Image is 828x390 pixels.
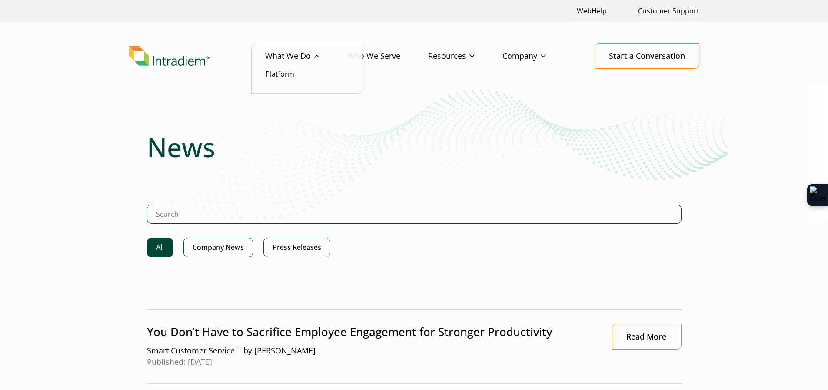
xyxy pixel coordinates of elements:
[147,205,682,224] input: Search
[129,46,210,66] img: Intradiem
[263,238,330,257] a: Press Releases
[147,324,594,340] p: You Don’t Have to Sacrifice Employee Engagement for Stronger Productivity
[502,44,574,69] a: Company
[612,324,682,350] a: Link opens in a new window
[810,186,825,204] img: Extension Icon
[595,43,699,69] a: Start a Conversation
[147,345,594,356] span: Smart Customer Service | by [PERSON_NAME]
[129,46,265,66] a: Link to homepage of Intradiem
[347,44,428,69] a: Who We Serve
[147,205,682,238] form: Search Intradiem
[183,238,253,257] a: Company News
[147,238,173,257] a: All
[147,356,594,368] span: Published: [DATE]
[147,131,682,163] h1: News
[266,69,294,79] a: Platform
[265,44,347,69] a: What We Do
[635,2,703,20] a: Customer Support
[573,2,610,20] a: Link opens in a new window
[428,44,502,69] a: Resources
